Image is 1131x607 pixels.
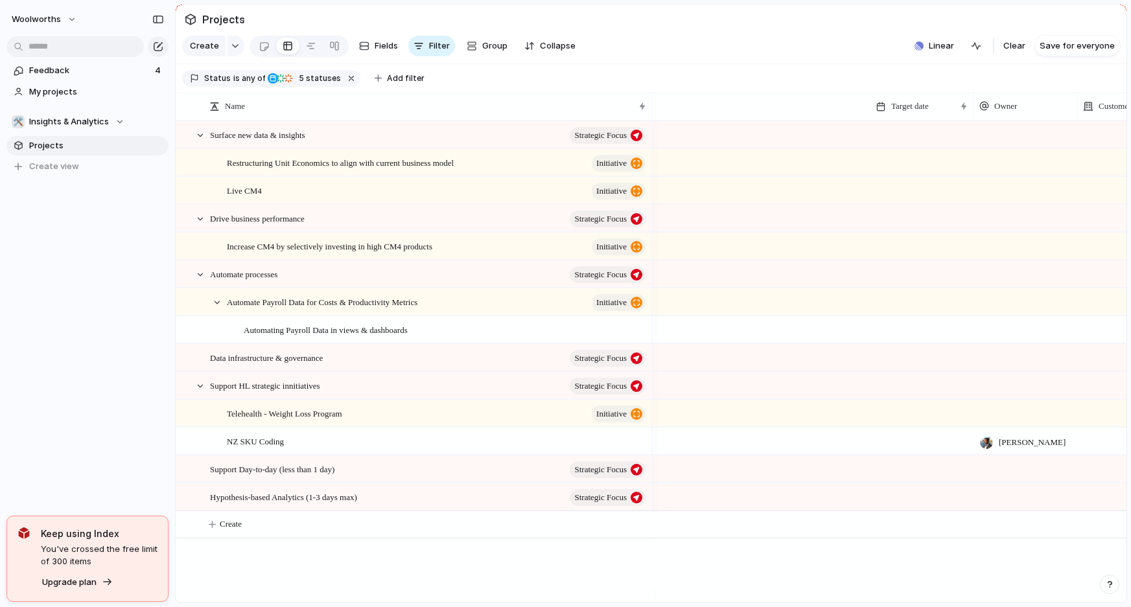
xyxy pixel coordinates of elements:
[6,82,169,102] a: My projects
[482,40,507,52] span: Group
[460,36,514,56] button: Group
[210,266,277,281] span: Automate processes
[387,73,425,84] span: Add filter
[6,9,84,30] button: woolworths
[220,518,242,531] span: Create
[182,36,226,56] button: Create
[227,406,342,420] span: Telehealth - Weight Loss Program
[570,489,646,506] button: Strategic Focus
[596,238,627,256] span: initiative
[29,86,164,98] span: My projects
[540,40,576,52] span: Collapse
[574,461,627,479] span: Strategic Focus
[570,461,646,478] button: Strategic Focus
[210,489,357,504] span: Hypothesis-based Analytics (1-3 days max)
[12,115,25,128] div: 🛠️
[570,266,646,283] button: Strategic Focus
[233,73,240,84] span: is
[6,112,169,132] button: 🛠️Insights & Analytics
[200,8,248,31] span: Projects
[29,160,79,173] span: Create view
[999,436,1066,449] span: [PERSON_NAME]
[244,322,408,337] span: Automating Payroll Data in views & dashboards
[574,349,627,367] span: Strategic Focus
[570,378,646,395] button: Strategic Focus
[574,266,627,284] span: Strategic Focus
[29,115,109,128] span: Insights & Analytics
[592,406,646,422] button: initiative
[231,71,268,86] button: isany of
[592,238,646,255] button: initiative
[190,40,219,52] span: Create
[210,211,305,225] span: Drive business performance
[570,127,646,144] button: Strategic Focus
[227,433,284,448] span: NZ SKU Coding
[210,350,323,365] span: Data infrastructure & governance
[240,73,265,84] span: any of
[909,36,959,56] button: Linear
[596,405,627,423] span: initiative
[41,543,157,568] span: You've crossed the free limit of 300 items
[42,576,97,589] span: Upgrade plan
[12,13,61,26] span: woolworths
[155,64,163,77] span: 4
[6,61,169,80] a: Feedback4
[367,69,432,87] button: Add filter
[227,155,454,170] span: Restructuring Unit Economics to align with current business model
[204,73,231,84] span: Status
[210,461,334,476] span: Support Day-to-day (less than 1 day)
[225,100,245,113] span: Name
[227,238,432,253] span: Increase CM4 by selectively investing in high CM4 products
[519,36,581,56] button: Collapse
[592,294,646,311] button: initiative
[596,182,627,200] span: initiative
[574,210,627,228] span: Strategic Focus
[570,211,646,227] button: Strategic Focus
[354,36,403,56] button: Fields
[574,126,627,144] span: Strategic Focus
[408,36,455,56] button: Filter
[574,488,627,507] span: Strategic Focus
[29,139,164,152] span: Projects
[38,573,117,591] button: Upgrade plan
[266,71,344,86] button: 5 statuses
[929,40,954,52] span: Linear
[998,36,1031,56] button: Clear
[1003,40,1025,52] span: Clear
[994,100,1017,113] span: Owner
[6,157,169,176] button: Create view
[6,136,169,155] a: Projects
[596,154,627,172] span: initiative
[227,183,262,198] span: Live CM4
[41,527,157,540] span: Keep using Index
[429,40,450,52] span: Filter
[295,73,341,84] span: statuses
[295,73,306,83] span: 5
[592,183,646,200] button: initiative
[570,350,646,367] button: Strategic Focus
[891,100,929,113] span: Target date
[375,40,398,52] span: Fields
[227,294,417,309] span: Automate Payroll Data for Costs & Productivity Metrics
[1040,40,1115,52] span: Save for everyone
[29,64,151,77] span: Feedback
[574,377,627,395] span: Strategic Focus
[210,127,305,142] span: Surface new data & insights
[1034,36,1120,56] button: Save for everyone
[210,378,320,393] span: Support HL strategic innitiatives
[592,155,646,172] button: initiative
[596,293,627,312] span: initiative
